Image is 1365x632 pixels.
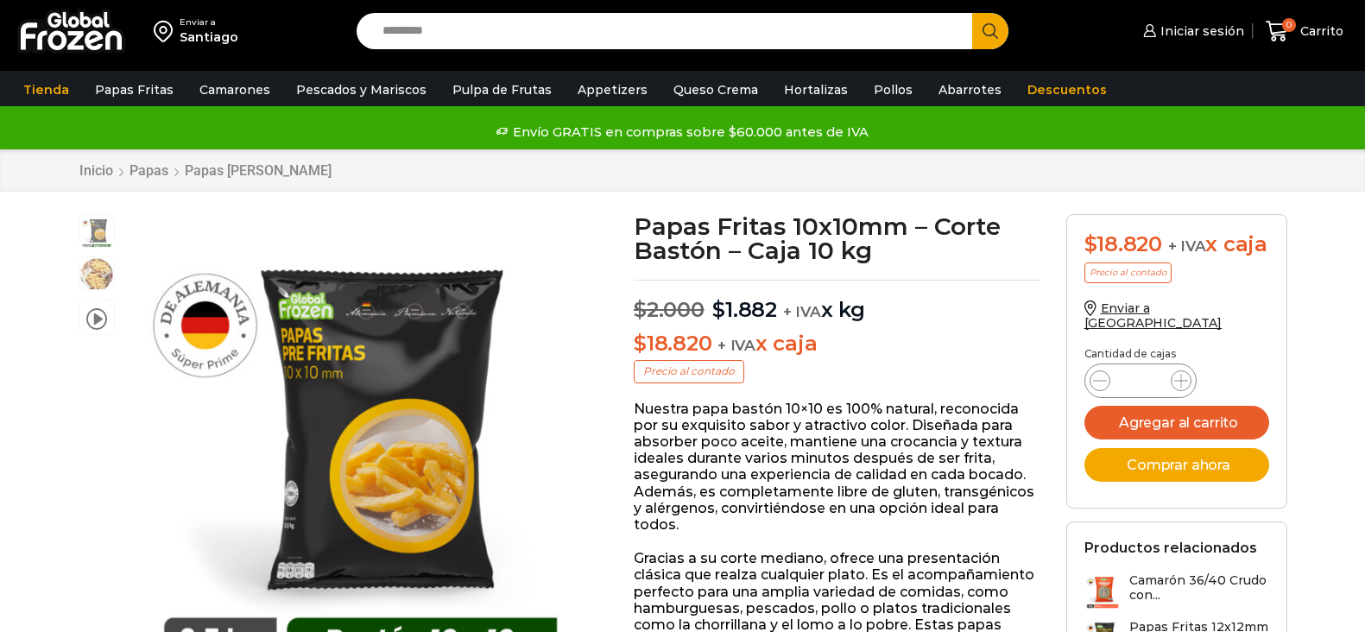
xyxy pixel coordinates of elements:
p: x kg [634,280,1040,323]
span: 10×10 [79,215,114,250]
div: Santiago [180,28,238,46]
a: Appetizers [569,73,656,106]
a: Hortalizas [775,73,856,106]
a: Pescados y Mariscos [288,73,435,106]
span: $ [712,297,725,322]
a: Camarón 36/40 Crudo con... [1084,573,1269,610]
button: Agregar al carrito [1084,406,1269,439]
span: $ [1084,231,1097,256]
button: Search button [972,13,1008,49]
span: 10×10 [79,257,114,292]
span: Carrito [1296,22,1343,40]
p: Precio al contado [1084,262,1172,283]
p: Precio al contado [634,360,744,382]
a: Camarones [191,73,279,106]
a: Tienda [15,73,78,106]
a: Pulpa de Frutas [444,73,560,106]
a: Queso Crema [665,73,767,106]
p: Nuestra papa bastón 10×10 es 100% natural, reconocida por su exquisito sabor y atractivo color. D... [634,401,1040,534]
p: x caja [634,332,1040,357]
nav: Breadcrumb [79,162,332,179]
h2: Productos relacionados [1084,540,1257,556]
span: + IVA [783,303,821,320]
h3: Camarón 36/40 Crudo con... [1129,573,1269,603]
p: Cantidad de cajas [1084,348,1269,360]
bdi: 18.820 [634,331,711,356]
bdi: 2.000 [634,297,705,322]
a: Pollos [865,73,921,106]
a: Descuentos [1019,73,1115,106]
input: Product quantity [1124,369,1157,393]
span: + IVA [1168,237,1206,255]
bdi: 18.820 [1084,231,1162,256]
span: $ [634,297,647,322]
img: address-field-icon.svg [154,16,180,46]
span: 0 [1282,18,1296,32]
span: + IVA [717,337,755,354]
a: Enviar a [GEOGRAPHIC_DATA] [1084,300,1223,331]
span: $ [634,331,647,356]
span: Iniciar sesión [1156,22,1244,40]
a: Papas [PERSON_NAME] [184,162,332,179]
bdi: 1.882 [712,297,777,322]
a: Inicio [79,162,114,179]
a: Iniciar sesión [1139,14,1244,48]
a: Papas Fritas [86,73,182,106]
a: 0 Carrito [1261,11,1348,52]
h1: Papas Fritas 10x10mm – Corte Bastón – Caja 10 kg [634,214,1040,262]
div: x caja [1084,232,1269,257]
button: Comprar ahora [1084,448,1269,482]
a: Abarrotes [930,73,1010,106]
a: Papas [129,162,169,179]
div: Enviar a [180,16,238,28]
